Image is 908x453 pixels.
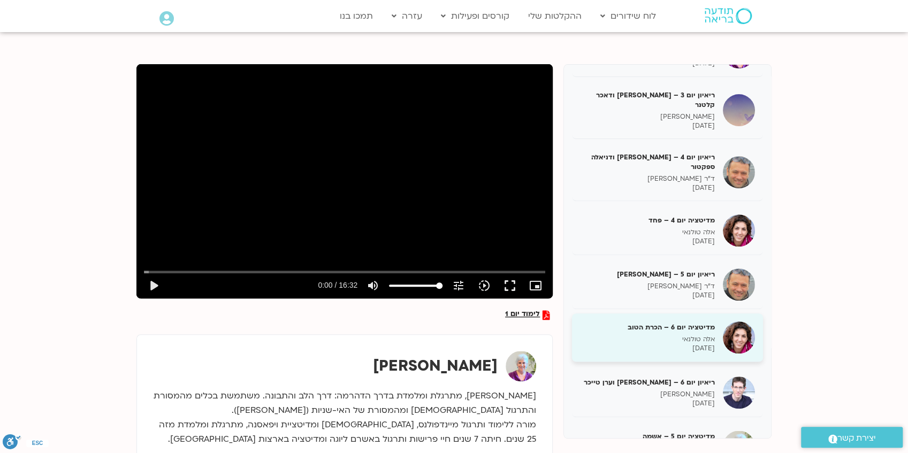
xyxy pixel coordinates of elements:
img: מדיטציה יום 4 – פחד [723,214,755,247]
img: מדיטציה יום 6 – הכרת הטוב [723,321,755,354]
p: [PERSON_NAME] [580,390,715,399]
a: ההקלטות שלי [523,6,587,26]
a: קורסים ופעילות [436,6,515,26]
a: יצירת קשר [801,427,903,448]
strong: [PERSON_NAME] [373,356,498,376]
h5: ריאיון יום 3 – [PERSON_NAME] ודאכר קלטנר [580,90,715,110]
img: תודעה בריאה [705,8,752,24]
p: ד"ר [PERSON_NAME] [580,174,715,183]
p: [DATE] [580,183,715,193]
a: לימוד יום 1 [505,310,550,320]
h5: ריאיון יום 4 – [PERSON_NAME] ודניאלה ספקטור [580,152,715,172]
p: [DATE] [580,291,715,300]
img: ריאיון יום 5 – אסף סטי אל-בר ודנה ברגר [723,268,755,301]
p: אלה טולנאי [580,335,715,344]
p: [DATE] [580,344,715,353]
a: עזרה [386,6,428,26]
p: [PERSON_NAME], מתרגלת ומלמדת בדרך הדהרמה: דרך הלב והתבונה. משתמשת בכלים מהמסורת והתרגול [DEMOGRAP... [153,389,536,447]
p: ד"ר [PERSON_NAME] [580,282,715,291]
a: לוח שידורים [595,6,661,26]
p: [DATE] [580,399,715,408]
span: לימוד יום 1 [505,310,540,320]
h5: מדיטציה יום 6 – הכרת הטוב [580,323,715,332]
img: ריאיון יום 3 – טארה בראך ודאכר קלטנר [723,94,755,126]
img: ריאיון יום 4 – אסף סטי אל-בר ודניאלה ספקטור [723,156,755,188]
a: תמכו בנו [334,6,378,26]
h5: מדיטציה יום 4 – פחד [580,216,715,225]
h5: ריאיון יום 6 – [PERSON_NAME] וערן טייכר [580,378,715,387]
p: אלה טולנאי [580,228,715,237]
p: [DATE] [580,237,715,246]
span: יצירת קשר [837,431,876,446]
img: סנדיה בר קמה [506,351,536,381]
p: [DATE] [580,121,715,130]
h5: ריאיון יום 5 – [PERSON_NAME] [580,270,715,279]
img: ריאיון יום 6 – אסף סטי אל-בר וערן טייכר [723,377,755,409]
h5: מדיטציה יום 5 – אשמה [580,432,715,441]
p: [PERSON_NAME] [580,112,715,121]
